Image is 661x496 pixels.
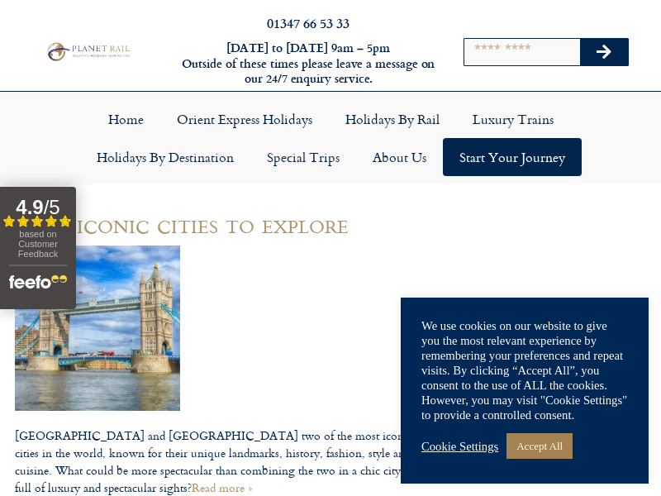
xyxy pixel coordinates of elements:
[160,100,329,138] a: Orient Express Holidays
[506,433,573,459] a: Accept All
[80,138,250,176] a: Holidays by Destination
[443,138,582,176] a: Start your Journey
[329,100,456,138] a: Holidays by Rail
[456,100,570,138] a: Luxury Trains
[356,138,443,176] a: About Us
[192,479,252,496] a: Read more »
[15,427,431,496] p: [GEOGRAPHIC_DATA] and [GEOGRAPHIC_DATA] two of the most iconic cities in the world, known for the...
[421,439,498,454] a: Cookie Settings
[92,100,160,138] a: Home
[421,318,628,422] div: We use cookies on our website to give you the most relevant experience by remembering your prefer...
[44,41,132,62] img: Planet Rail Train Holidays Logo
[180,41,436,87] h6: [DATE] to [DATE] 9am – 5pm Outside of these times please leave a message on our 24/7 enquiry serv...
[15,203,349,243] a: Two iconic cities to explore
[267,13,350,32] a: 01347 66 53 33
[580,39,628,65] button: Search
[8,100,653,176] nav: Menu
[250,138,356,176] a: Special Trips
